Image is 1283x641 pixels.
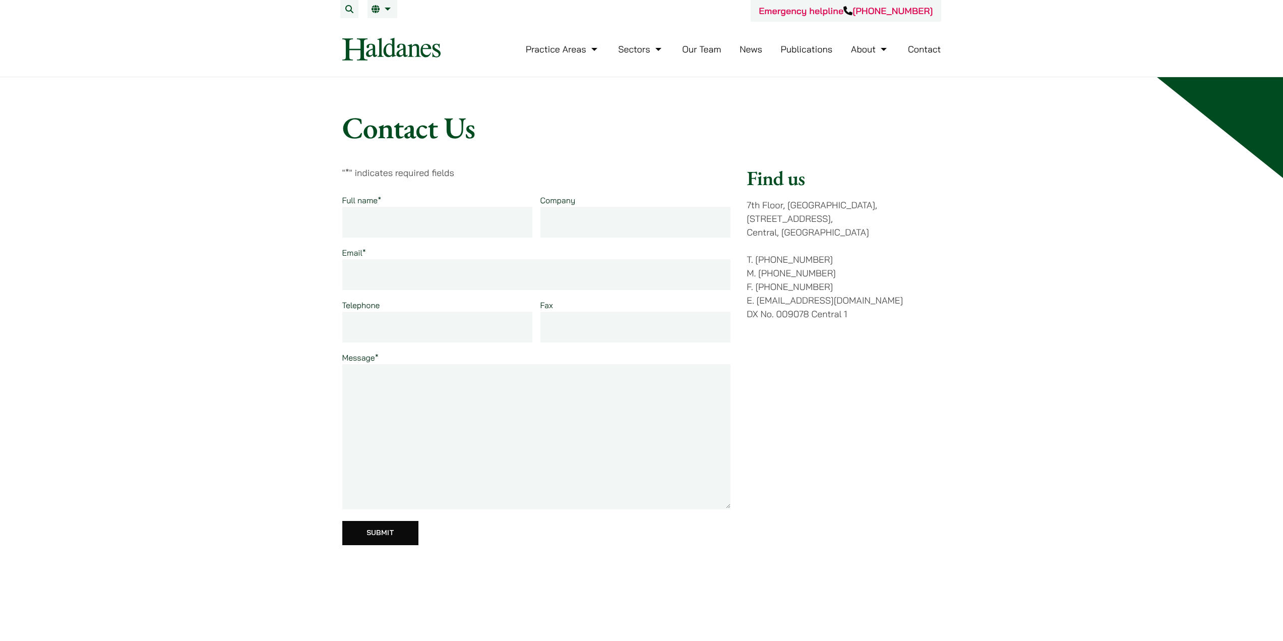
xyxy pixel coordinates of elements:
a: About [851,43,889,55]
a: EN [372,5,393,13]
input: Submit [342,521,418,545]
img: Logo of Haldanes [342,38,441,61]
p: " " indicates required fields [342,166,731,180]
h2: Find us [747,166,941,190]
a: Contact [908,43,941,55]
label: Message [342,353,379,363]
a: Sectors [618,43,663,55]
h1: Contact Us [342,109,941,146]
a: Our Team [682,43,721,55]
a: Practice Areas [526,43,600,55]
a: Emergency helpline[PHONE_NUMBER] [759,5,933,17]
a: Publications [781,43,833,55]
a: News [740,43,762,55]
label: Full name [342,195,382,205]
p: T. [PHONE_NUMBER] M. [PHONE_NUMBER] F. [PHONE_NUMBER] E. [EMAIL_ADDRESS][DOMAIN_NAME] DX No. 0090... [747,253,941,321]
label: Email [342,248,366,258]
p: 7th Floor, [GEOGRAPHIC_DATA], [STREET_ADDRESS], Central, [GEOGRAPHIC_DATA] [747,198,941,239]
label: Company [540,195,576,205]
label: Fax [540,300,553,310]
label: Telephone [342,300,380,310]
